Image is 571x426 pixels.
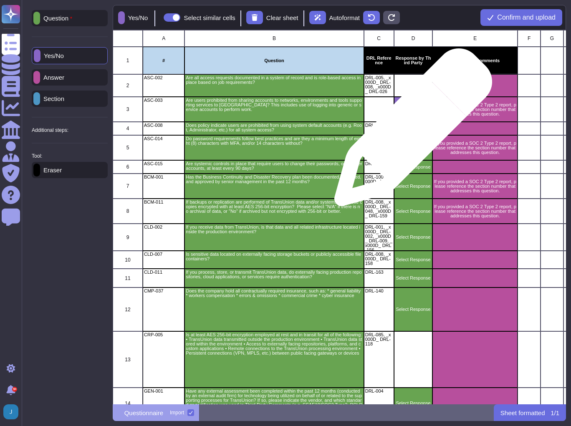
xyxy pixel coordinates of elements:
[365,175,392,189] p: DRL-100, _x000D_ DRL-101
[113,251,143,269] div: 10
[113,160,143,174] div: 6
[395,146,431,150] p: Select Response
[144,200,183,204] p: BCM-011
[113,122,143,135] div: 4
[273,36,276,41] span: B
[395,209,431,214] p: Select Response
[365,333,392,346] p: DRL-085, _x000D_ DRL-118
[2,403,24,421] button: user
[124,410,163,416] p: Questionnaire
[551,410,559,416] p: 1 / 1
[411,36,415,41] span: D
[113,388,143,419] div: 14
[12,387,17,392] div: 9+
[113,199,143,224] div: 8
[170,410,184,415] div: Import
[144,76,183,80] p: ASC-002
[395,165,431,169] p: Select Response
[395,276,431,280] p: Select Response
[113,174,143,199] div: 7
[113,30,566,404] div: grid
[528,36,531,41] span: F
[162,36,165,41] span: A
[365,252,392,266] p: DRL-008, _x000D_ DRL-158
[377,36,381,41] span: C
[144,225,183,229] p: CLD-002
[144,175,183,179] p: BCM-001
[186,136,362,146] p: Do password requirements follow best practices and are they a minimum length of eight (8) charact...
[113,47,143,74] div: 1
[40,15,72,22] p: Question
[40,167,62,173] p: Eraser
[365,270,392,275] p: DRL-163
[186,252,362,261] p: Is sensitive data located on externally facing storage buckets or publicly accessible file contai...
[365,225,392,252] p: DRL-001, _x000D_ DRL-002, _x000D_ DRL-009, _x000D_ DRL-156
[365,56,392,65] p: DRL Reference
[186,161,362,171] p: Are systemic controls in place that require users to change their passwords, on all user accounts...
[186,270,362,279] p: If you process, store, or transmit TransUnion data, do externally facing production repositories,...
[144,123,183,128] p: ASC-008
[125,15,148,21] p: Yes/No
[186,333,362,355] p: Is at least AES 256-bit encryption employed at rest and in transit for all of the following: • Tr...
[113,331,143,388] div: 13
[40,96,64,102] p: Section
[434,179,516,193] p: If you provided a SOC 2 Type 2 report, please reference the section number that addresses this qu...
[329,15,360,21] p: Autoformat
[113,287,143,331] div: 12
[144,289,183,293] p: CMP-037
[473,36,477,41] span: E
[434,141,516,155] p: If you provided a SOC 2 Type 2 report, please reference the section number that addresses this qu...
[365,289,392,293] p: DRL-140
[395,107,431,112] p: Select Response
[365,200,392,218] p: DRL-008, _x000D_ DRL-048, _x000D_ DRL-159
[186,123,362,132] p: Does policy indicate users are prohibited from using system default accounts (e.g. Root, Administ...
[40,53,64,59] p: Yes/No
[113,74,143,97] div: 2
[186,200,362,214] p: If backups or replication are performed of TransUnion data and/or systems, are these copies encry...
[40,74,64,81] p: Answer
[434,103,516,116] p: If you provided a SOC 2 Type 2 report, please reference the section number that addresses this qu...
[113,135,143,160] div: 5
[186,98,362,112] p: Are users prohibited from sharing accounts to networks, environments and tools supporting service...
[186,225,362,234] p: If you receive data from TransUnion, is that data and all related infrastructure located inside t...
[395,401,431,406] p: Select Response
[144,270,183,275] p: CLD-011
[186,389,362,412] p: Have any external assessment been completed within the past 12 months (conducted by an external a...
[500,410,545,416] p: Sheet formatted
[480,9,562,26] button: Confirm and upload
[144,252,183,257] p: CLD-007
[365,76,392,94] p: DRL-005, _x000D_ DRL-008, _x000D_ DRL-026
[365,161,392,166] p: DRL-150
[395,56,431,65] p: Response by Third Party
[3,404,18,419] img: user
[186,175,362,184] p: Has the Business Continuity and Disaster Recovery plan been documented, reviewed, and approved by...
[395,235,431,239] p: Select Response
[32,128,68,133] p: Additional steps:
[144,389,183,393] p: GEN-001
[186,58,362,63] p: Question
[113,97,143,122] div: 3
[144,161,183,166] p: ASC-015
[144,58,183,63] p: #
[365,136,392,141] p: DRL-150
[144,136,183,141] p: ASC-014
[186,76,362,85] p: Are all access requests documented in a system of record and is role-based access in place based ...
[395,307,431,312] p: Select Response
[550,36,553,41] span: G
[186,289,362,298] p: Does the company hold all contractually required insurance, such as: * general liability * worker...
[395,126,431,131] p: Select Response
[144,98,183,103] p: ASC-003
[365,123,392,128] p: DRL-008
[144,333,183,337] p: CRP-005
[395,257,431,262] p: Select Response
[113,269,143,287] div: 11
[395,184,431,189] p: Select Response
[434,58,516,63] p: Third Party Comments
[365,389,392,393] p: DRL-004
[113,224,143,251] div: 9
[497,14,556,21] span: Confirm and upload
[434,204,516,218] p: If you provided a SOC 2 Type 2 report, please reference the section number that addresses this qu...
[266,15,298,21] p: Clear sheet
[184,15,235,21] div: Select similar cells
[32,154,42,159] p: Tool:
